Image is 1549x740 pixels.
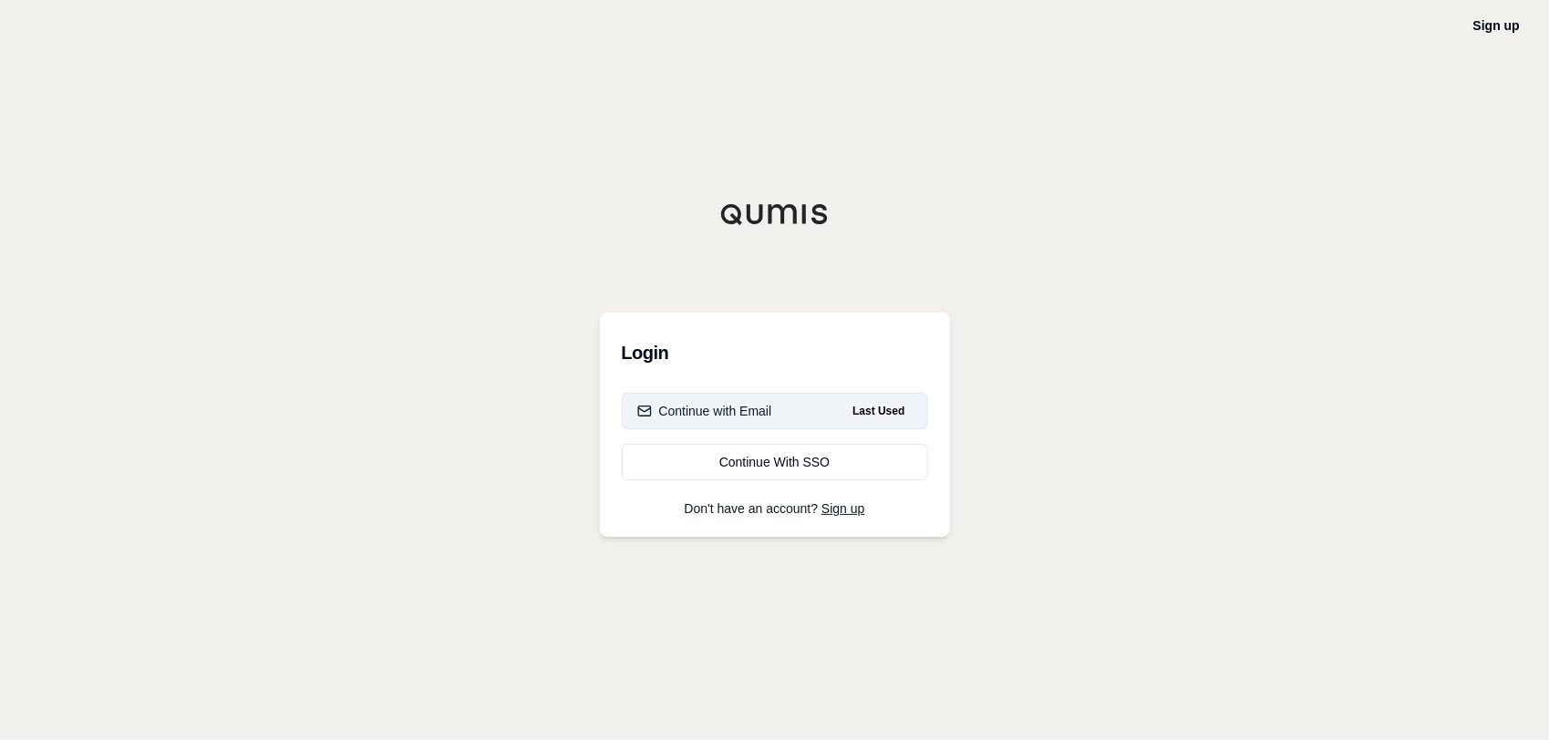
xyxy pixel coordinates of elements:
[622,502,928,515] p: Don't have an account?
[637,402,772,420] div: Continue with Email
[622,444,928,480] a: Continue With SSO
[622,393,928,429] button: Continue with EmailLast Used
[720,203,830,225] img: Qumis
[1473,18,1520,33] a: Sign up
[622,334,928,371] h3: Login
[637,453,913,471] div: Continue With SSO
[821,501,864,516] a: Sign up
[845,400,912,422] span: Last Used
